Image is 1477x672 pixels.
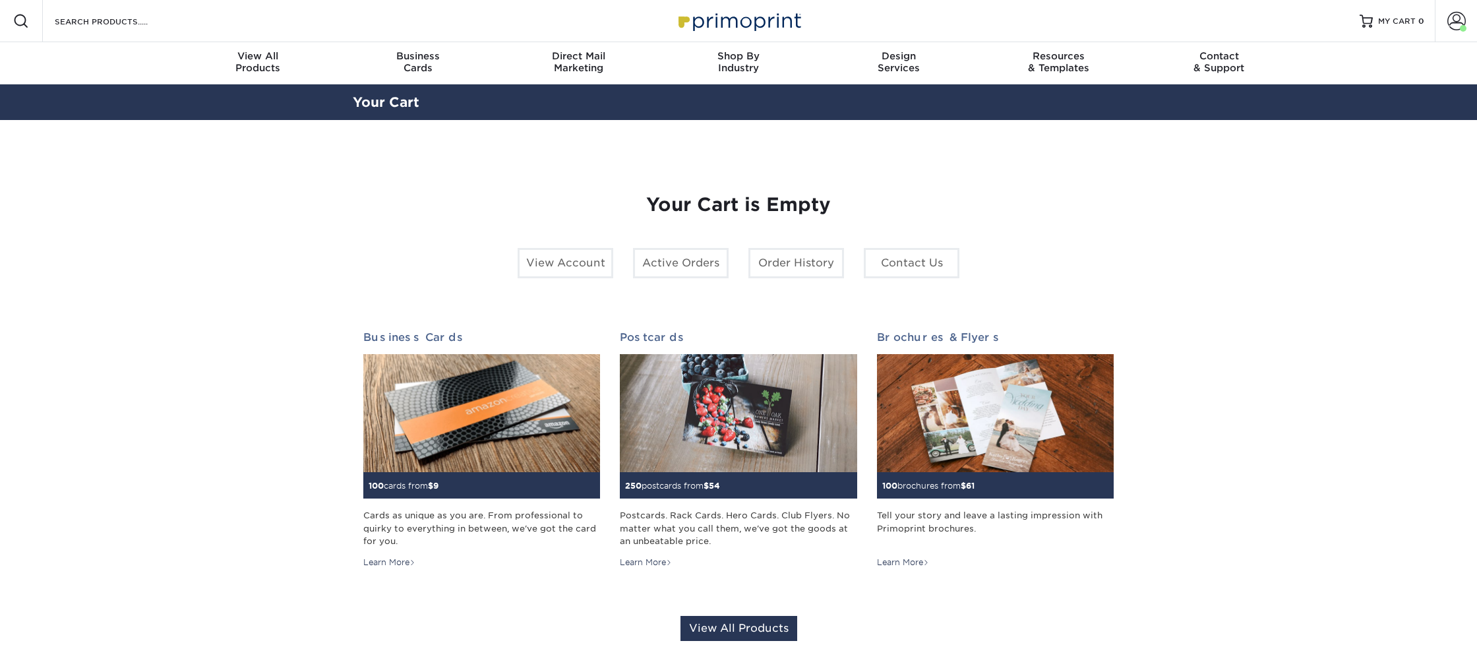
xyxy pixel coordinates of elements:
span: Shop By [659,50,819,62]
div: Learn More [363,557,415,568]
a: Brochures & Flyers 100brochures from$61 Tell your story and leave a lasting impression with Primo... [877,331,1114,568]
span: 100 [369,481,384,491]
a: View All Products [680,616,797,641]
div: & Templates [979,50,1139,74]
span: 250 [625,481,642,491]
a: View Account [518,248,613,278]
img: Brochures & Flyers [877,354,1114,473]
span: $ [428,481,433,491]
span: 61 [966,481,975,491]
h2: Postcards [620,331,857,344]
a: Your Cart [353,94,419,110]
a: Order History [748,248,844,278]
div: Cards as unique as you are. From professional to quirky to everything in between, we've got the c... [363,509,600,547]
a: Postcards 250postcards from$54 Postcards. Rack Cards. Hero Cards. Club Flyers. No matter what you... [620,331,857,568]
img: Business Cards [363,354,600,473]
span: 9 [433,481,438,491]
a: Active Orders [633,248,729,278]
span: 0 [1418,16,1424,26]
h2: Brochures & Flyers [877,331,1114,344]
small: postcards from [625,481,720,491]
a: Resources& Templates [979,42,1139,84]
a: BusinessCards [338,42,498,84]
span: View All [178,50,338,62]
span: 54 [709,481,720,491]
small: brochures from [882,481,975,491]
span: Business [338,50,498,62]
span: Direct Mail [498,50,659,62]
input: SEARCH PRODUCTS..... [53,13,182,29]
a: View AllProducts [178,42,338,84]
div: Learn More [620,557,672,568]
div: Industry [659,50,819,74]
span: Contact [1139,50,1299,62]
div: Cards [338,50,498,74]
div: Marketing [498,50,659,74]
span: $ [704,481,709,491]
a: Contact& Support [1139,42,1299,84]
span: Resources [979,50,1139,62]
a: Business Cards 100cards from$9 Cards as unique as you are. From professional to quirky to everyth... [363,331,600,568]
div: Products [178,50,338,74]
a: DesignServices [818,42,979,84]
a: Direct MailMarketing [498,42,659,84]
span: MY CART [1378,16,1416,27]
h2: Business Cards [363,331,600,344]
span: 100 [882,481,897,491]
span: $ [961,481,966,491]
div: Tell your story and leave a lasting impression with Primoprint brochures. [877,509,1114,547]
a: Contact Us [864,248,959,278]
small: cards from [369,481,438,491]
span: Design [818,50,979,62]
h1: Your Cart is Empty [363,194,1114,216]
div: Postcards. Rack Cards. Hero Cards. Club Flyers. No matter what you call them, we've got the goods... [620,509,857,547]
div: Services [818,50,979,74]
div: Learn More [877,557,929,568]
div: & Support [1139,50,1299,74]
img: Primoprint [673,7,804,35]
img: Postcards [620,354,857,473]
a: Shop ByIndustry [659,42,819,84]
